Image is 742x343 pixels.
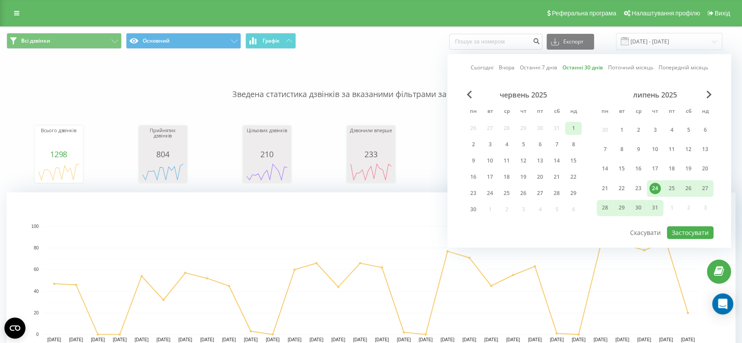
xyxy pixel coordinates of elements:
text: [DATE] [375,337,389,342]
div: чт 24 лип 2025 р. [647,180,663,196]
div: 13 [534,155,546,166]
div: ср 4 черв 2025 р. [498,138,515,151]
div: 233 [349,150,393,159]
text: [DATE] [550,337,564,342]
div: пт 18 лип 2025 р. [663,161,680,177]
div: 29 [616,202,627,213]
text: [DATE] [637,337,651,342]
div: 26 [518,188,529,199]
div: пт 4 лип 2025 р. [663,122,680,138]
a: Останні 7 днів [520,64,557,72]
div: 7 [599,144,611,155]
div: 22 [568,171,579,183]
div: пн 14 лип 2025 р. [597,161,613,177]
abbr: четвер [648,105,662,119]
div: 19 [683,163,694,175]
text: [DATE] [178,337,192,342]
div: 15 [568,155,579,166]
div: сб 14 черв 2025 р. [548,154,565,167]
text: [DATE] [440,337,454,342]
div: 1298 [37,150,81,159]
div: чт 12 черв 2025 р. [515,154,532,167]
text: [DATE] [462,337,476,342]
abbr: середа [632,105,645,119]
div: 12 [518,155,529,166]
div: A chart. [37,159,81,185]
div: пн 2 черв 2025 р. [465,138,482,151]
abbr: п’ятниця [665,105,678,119]
div: сб 21 черв 2025 р. [548,170,565,184]
div: нд 13 лип 2025 р. [697,141,713,158]
abbr: понеділок [467,105,480,119]
div: 2 [468,139,479,150]
div: пн 7 лип 2025 р. [597,141,613,158]
text: [DATE] [222,337,236,342]
div: 25 [501,188,512,199]
div: 23 [633,183,644,194]
div: A chart. [245,159,289,185]
div: чт 10 лип 2025 р. [647,141,663,158]
div: чт 5 черв 2025 р. [515,138,532,151]
div: Цільових дзвінків [245,128,289,150]
text: [DATE] [69,337,83,342]
text: [DATE] [310,337,324,342]
text: [DATE] [528,337,542,342]
div: нд 8 черв 2025 р. [565,138,582,151]
div: сб 26 лип 2025 р. [680,180,697,196]
span: Графік [263,38,280,44]
div: 8 [568,139,579,150]
div: вт 15 лип 2025 р. [613,161,630,177]
div: ср 16 лип 2025 р. [630,161,647,177]
div: 804 [141,150,185,159]
span: Всі дзвінки [21,37,50,44]
div: пт 27 черв 2025 р. [532,187,548,200]
text: 60 [34,267,39,272]
div: пт 20 черв 2025 р. [532,170,548,184]
div: сб 28 черв 2025 р. [548,187,565,200]
div: 17 [649,163,661,175]
div: 3 [484,139,496,150]
text: 100 [31,224,39,229]
div: нд 22 черв 2025 р. [565,170,582,184]
div: червень 2025 [465,90,582,99]
div: 7 [551,139,562,150]
div: вт 10 черв 2025 р. [482,154,498,167]
abbr: четвер [517,105,530,119]
abbr: вівторок [483,105,497,119]
div: пт 6 черв 2025 р. [532,138,548,151]
div: 31 [649,202,661,213]
input: Пошук за номером [449,34,542,50]
span: Реферальна програма [552,10,616,17]
button: Open CMP widget [4,318,25,339]
svg: A chart. [349,159,393,185]
abbr: субота [550,105,563,119]
div: чт 19 черв 2025 р. [515,170,532,184]
abbr: вівторок [615,105,628,119]
text: [DATE] [244,337,258,342]
text: [DATE] [288,337,302,342]
div: A chart. [141,159,185,185]
div: 27 [534,188,546,199]
div: 28 [551,188,562,199]
div: пн 28 лип 2025 р. [597,200,613,216]
div: вт 8 лип 2025 р. [613,141,630,158]
text: [DATE] [156,337,170,342]
text: [DATE] [506,337,520,342]
div: 28 [599,202,611,213]
text: [DATE] [397,337,411,342]
div: 4 [501,139,512,150]
div: 20 [534,171,546,183]
text: [DATE] [419,337,433,342]
div: 4 [666,124,677,136]
text: [DATE] [135,337,149,342]
text: [DATE] [484,337,498,342]
text: [DATE] [681,337,695,342]
div: вт 24 черв 2025 р. [482,187,498,200]
div: 15 [616,163,627,175]
abbr: неділя [699,105,712,119]
div: сб 12 лип 2025 р. [680,141,697,158]
button: Скасувати [625,226,666,239]
div: 25 [666,183,677,194]
div: ср 2 лип 2025 р. [630,122,647,138]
